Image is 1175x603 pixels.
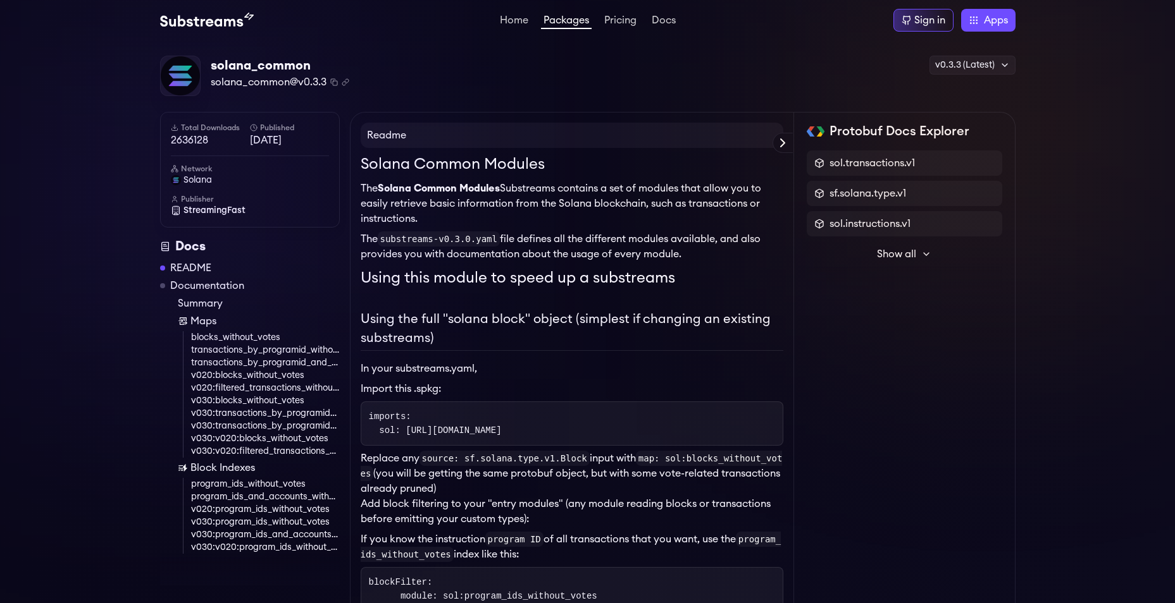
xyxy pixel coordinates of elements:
[178,314,340,329] a: Maps
[161,56,200,95] img: Package Logo
[984,13,1008,28] span: Apps
[191,445,340,458] a: v030:v020:filtered_transactions_without_votes
[191,541,340,554] a: v030:v020:program_ids_without_votes
[191,331,340,344] a: blocks_without_votes
[361,181,783,226] p: The Substreams contains a set of modules that allow you to easily retrieve basic information from...
[191,478,340,490] a: program_ids_without_votes
[250,133,329,148] span: [DATE]
[830,216,911,231] span: sol.instructions.v1
[361,231,783,262] p: The file defines all the different modules available, and also provides you with documentation ab...
[191,528,340,541] a: v030:program_ids_and_accounts_without_votes
[361,361,783,376] p: In your substreams.yaml,
[830,186,906,201] span: sf.solana.type.v1
[171,133,250,148] span: 2636128
[171,174,329,186] a: solana
[485,532,544,547] code: program ID
[541,15,592,29] a: Packages
[830,123,969,140] h2: Protobuf Docs Explorer
[369,411,502,435] code: imports: sol: [URL][DOMAIN_NAME]
[893,9,954,32] a: Sign in
[361,532,781,562] code: program_ids_without_votes
[807,126,825,137] img: Protobuf
[497,15,531,28] a: Home
[170,278,244,293] a: Documentation
[178,460,340,475] a: Block Indexes
[160,238,340,255] div: Docs
[171,204,329,217] a: StreamingFast
[330,78,338,86] button: Copy package name and version
[171,175,181,185] img: solana
[191,382,340,394] a: v020:filtered_transactions_without_votes
[171,123,250,133] h6: Total Downloads
[170,260,211,276] a: README
[877,247,916,262] span: Show all
[378,231,500,247] code: substreams-v0.3.0.yaml
[420,451,590,466] code: source: sf.solana.type.v1.Block
[191,432,340,445] a: v030:v020:blocks_without_votes
[183,204,246,217] span: StreamingFast
[191,490,340,503] a: program_ids_and_accounts_without_votes
[211,75,326,90] span: solana_common@v0.3.3
[361,267,783,289] h1: Using this module to speed up a substreams
[602,15,639,28] a: Pricing
[160,13,254,28] img: Substream's logo
[830,155,915,171] span: sol.transactions.v1
[378,183,500,193] strong: Solana Common Modules
[807,241,1002,267] button: Show all
[361,310,783,351] h2: Using the full "solana block" object (simplest if changing an existing substreams)
[191,356,340,369] a: transactions_by_programid_and_account_without_votes
[361,123,783,148] h4: Readme
[178,463,188,473] img: Block Index icon
[929,56,1016,75] div: v0.3.3 (Latest)
[191,420,340,432] a: v030:transactions_by_programid_and_account_without_votes
[361,532,783,562] p: If you know the instruction of all transactions that you want, use the index like this:
[361,451,783,481] code: map: sol:blocks_without_votes
[171,164,329,174] h6: Network
[191,344,340,356] a: transactions_by_programid_without_votes
[361,451,783,496] p: Replace any input with (you will be getting the same protobuf object, but with some vote-related ...
[191,516,340,528] a: v030:program_ids_without_votes
[361,496,783,527] p: Add block filtering to your "entry modules" (any module reading blocks or transactions before emi...
[211,57,349,75] div: solana_common
[191,503,340,516] a: v020:program_ids_without_votes
[914,13,945,28] div: Sign in
[178,316,188,326] img: Map icon
[361,153,783,176] h1: Solana Common Modules
[191,394,340,407] a: v030:blocks_without_votes
[649,15,678,28] a: Docs
[171,194,329,204] h6: Publisher
[191,407,340,420] a: v030:transactions_by_programid_without_votes
[250,123,329,133] h6: Published
[183,174,212,186] span: solana
[361,381,783,396] li: Import this .spkg:
[191,369,340,382] a: v020:blocks_without_votes
[178,296,340,311] a: Summary
[342,78,349,86] button: Copy .spkg link to clipboard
